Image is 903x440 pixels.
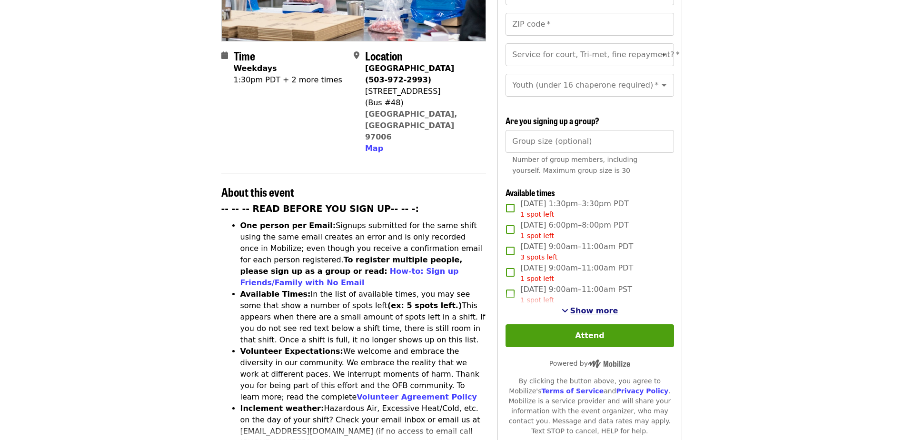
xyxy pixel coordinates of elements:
[365,144,383,153] span: Map
[240,221,336,230] strong: One person per Email:
[562,305,618,317] button: See more timeslots
[221,204,419,214] strong: -- -- -- READ BEFORE YOU SIGN UP-- -- -:
[387,301,462,310] strong: (ex: 5 spots left.)
[506,376,674,436] div: By clicking the button above, you agree to Mobilize's and . Mobilize is a service provider and wi...
[520,262,633,284] span: [DATE] 9:00am–11:00am PDT
[240,346,486,403] li: We welcome and embrace the diversity in our community. We embrace the reality that we work at dif...
[506,114,599,127] span: Are you signing up a group?
[549,360,630,367] span: Powered by
[588,360,630,368] img: Powered by Mobilize
[221,183,294,200] span: About this event
[234,64,277,73] strong: Weekdays
[506,324,674,347] button: Attend
[365,47,403,64] span: Location
[520,253,557,261] span: 3 spots left
[520,198,628,220] span: [DATE] 1:30pm–3:30pm PDT
[506,130,674,153] input: [object Object]
[234,74,342,86] div: 1:30pm PDT + 2 more times
[234,47,255,64] span: Time
[354,51,359,60] i: map-marker-alt icon
[657,79,671,92] button: Open
[240,289,486,346] li: In the list of available times, you may see some that show a number of spots left This appears wh...
[616,387,668,395] a: Privacy Policy
[520,232,554,240] span: 1 spot left
[520,210,554,218] span: 1 spot left
[357,392,477,401] a: Volunteer Agreement Policy
[240,220,486,289] li: Signups submitted for the same shift using the same email creates an error and is only recorded o...
[240,404,324,413] strong: Inclement weather:
[365,86,478,97] div: [STREET_ADDRESS]
[512,156,637,174] span: Number of group members, including yourself. Maximum group size is 30
[520,241,633,262] span: [DATE] 9:00am–11:00am PDT
[541,387,604,395] a: Terms of Service
[365,97,478,109] div: (Bus #48)
[365,143,383,154] button: Map
[221,51,228,60] i: calendar icon
[520,275,554,282] span: 1 spot left
[240,347,344,356] strong: Volunteer Expectations:
[520,296,554,304] span: 1 spot left
[365,110,457,141] a: [GEOGRAPHIC_DATA], [GEOGRAPHIC_DATA] 97006
[570,306,618,315] span: Show more
[657,48,671,61] button: Open
[365,64,454,84] strong: [GEOGRAPHIC_DATA] (503-972-2993)
[240,255,463,276] strong: To register multiple people, please sign up as a group or read:
[520,220,628,241] span: [DATE] 6:00pm–8:00pm PDT
[506,13,674,36] input: ZIP code
[506,186,555,199] span: Available times
[240,267,459,287] a: How-to: Sign up Friends/Family with No Email
[240,290,311,299] strong: Available Times:
[520,284,632,305] span: [DATE] 9:00am–11:00am PST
